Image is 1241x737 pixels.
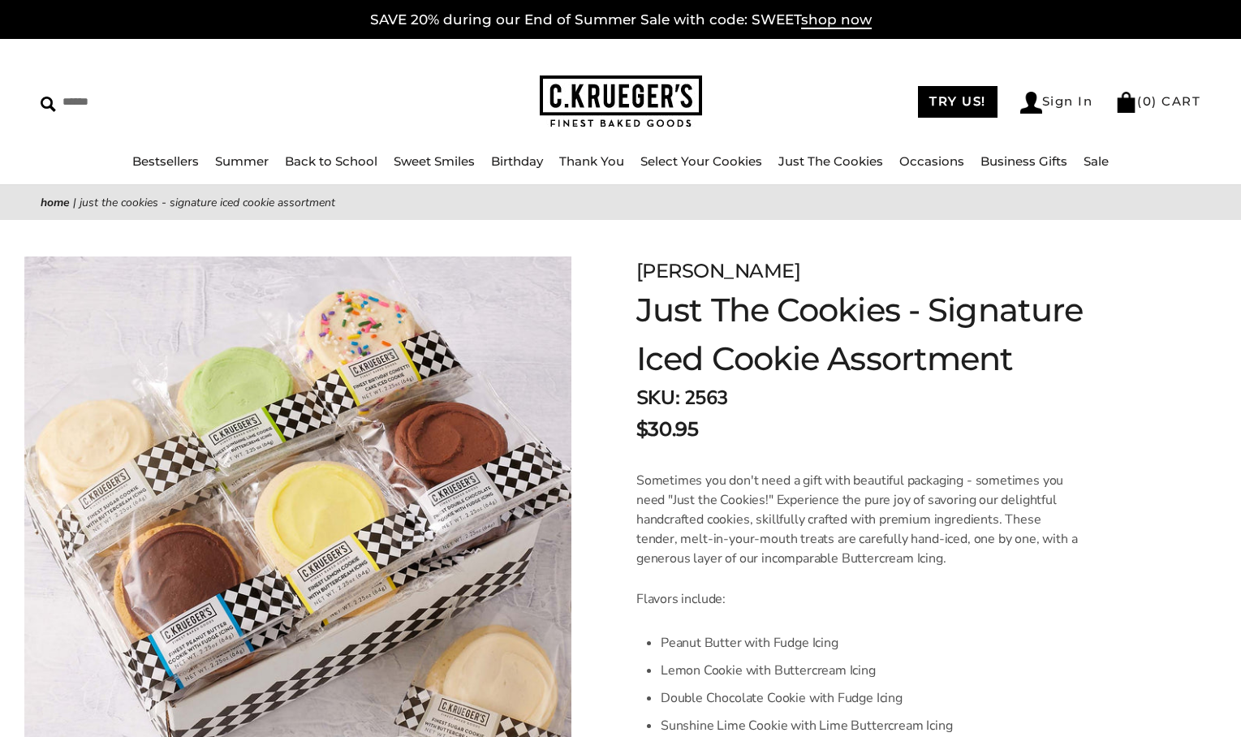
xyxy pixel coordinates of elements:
[899,153,964,169] a: Occasions
[636,286,1154,383] h1: Just The Cookies - Signature Iced Cookie Assortment
[1115,92,1137,113] img: Bag
[918,86,998,118] a: TRY US!
[491,153,543,169] a: Birthday
[636,415,698,444] span: $30.95
[661,684,1080,712] li: Double Chocolate Cookie with Fudge Icing
[370,11,872,29] a: SAVE 20% during our End of Summer Sale with code: SWEETshop now
[1084,153,1109,169] a: Sale
[661,657,1080,684] li: Lemon Cookie with Buttercream Icing
[540,75,702,128] img: C.KRUEGER'S
[661,629,1080,657] li: Peanut Butter with Fudge Icing
[636,471,1080,568] p: Sometimes you don't need a gift with beautiful packaging - sometimes you need "Just the Cookies!"...
[640,153,762,169] a: Select Your Cookies
[80,195,335,210] span: Just The Cookies - Signature Iced Cookie Assortment
[1020,92,1042,114] img: Account
[636,385,679,411] strong: SKU:
[636,256,1154,286] div: [PERSON_NAME]
[41,89,317,114] input: Search
[778,153,883,169] a: Just The Cookies
[559,153,624,169] a: Thank You
[1143,93,1153,109] span: 0
[215,153,269,169] a: Summer
[41,193,1200,212] nav: breadcrumbs
[41,97,56,112] img: Search
[73,195,76,210] span: |
[636,589,1080,609] p: Flavors include:
[41,195,70,210] a: Home
[684,385,728,411] span: 2563
[285,153,377,169] a: Back to School
[980,153,1067,169] a: Business Gifts
[801,11,872,29] span: shop now
[1115,93,1200,109] a: (0) CART
[132,153,199,169] a: Bestsellers
[394,153,475,169] a: Sweet Smiles
[1020,92,1093,114] a: Sign In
